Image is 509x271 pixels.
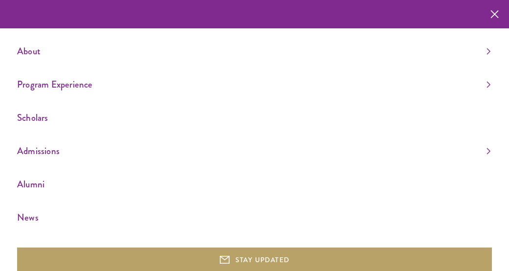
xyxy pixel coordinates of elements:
a: Admissions [17,143,490,159]
a: About [17,43,490,59]
a: Alumni [17,176,490,192]
a: News [17,209,490,226]
a: Scholars [17,110,490,126]
a: Program Experience [17,76,490,92]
